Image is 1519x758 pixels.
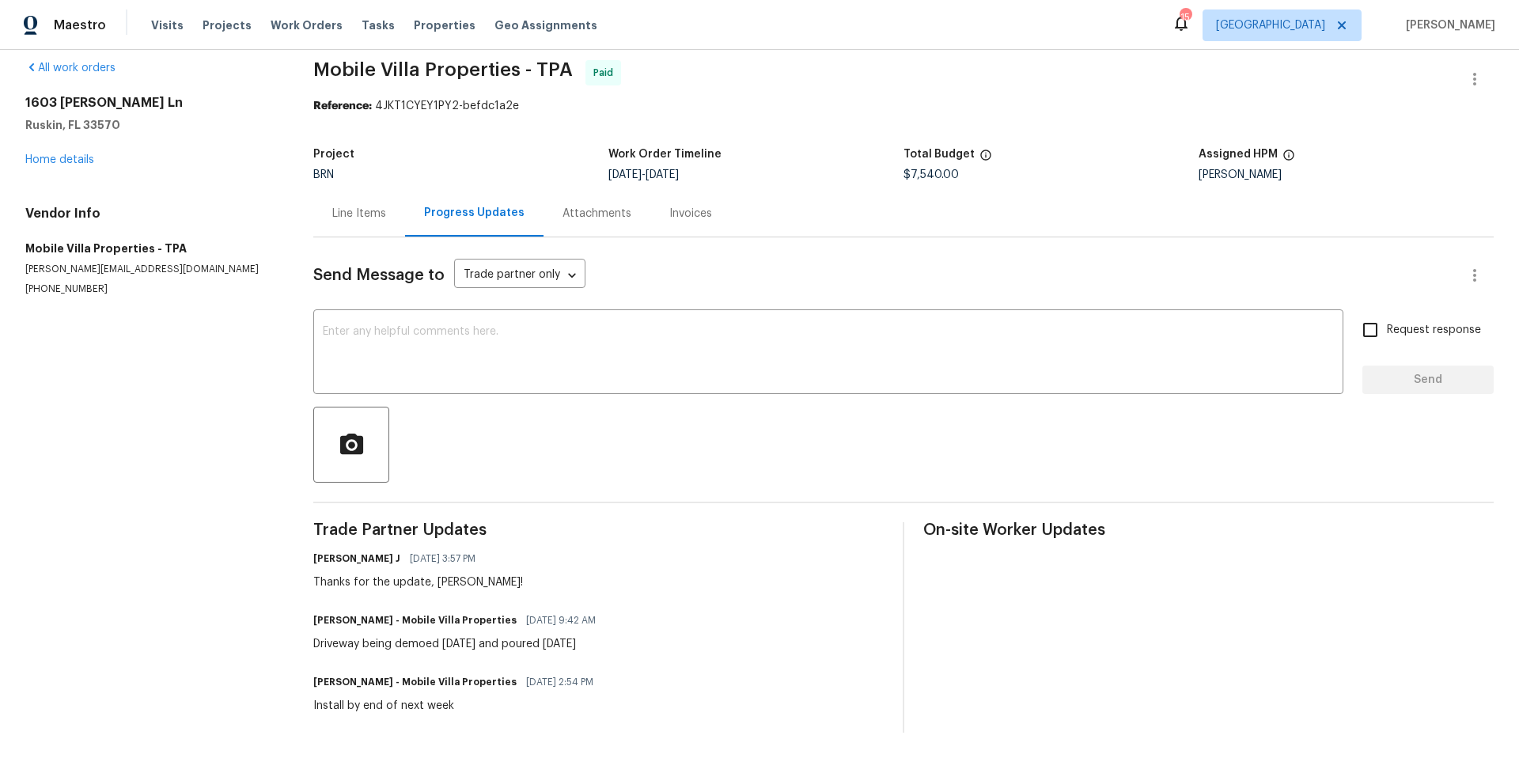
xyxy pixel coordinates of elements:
[25,154,94,165] a: Home details
[1282,149,1295,169] span: The hpm assigned to this work order.
[1400,17,1495,33] span: [PERSON_NAME]
[362,20,395,31] span: Tasks
[332,206,386,222] div: Line Items
[979,149,992,169] span: The total cost of line items that have been proposed by Opendoor. This sum includes line items th...
[424,205,525,221] div: Progress Updates
[903,149,975,160] h5: Total Budget
[563,206,631,222] div: Attachments
[526,674,593,690] span: [DATE] 2:54 PM
[313,522,884,538] span: Trade Partner Updates
[454,263,585,289] div: Trade partner only
[646,169,679,180] span: [DATE]
[593,65,619,81] span: Paid
[54,17,106,33] span: Maestro
[313,169,334,180] span: BRN
[271,17,343,33] span: Work Orders
[1180,9,1191,25] div: 15
[608,169,679,180] span: -
[608,169,642,180] span: [DATE]
[25,263,275,276] p: [PERSON_NAME][EMAIL_ADDRESS][DOMAIN_NAME]
[313,267,445,283] span: Send Message to
[313,612,517,628] h6: [PERSON_NAME] - Mobile Villa Properties
[25,95,275,111] h2: 1603 [PERSON_NAME] Ln
[526,612,596,628] span: [DATE] 9:42 AM
[313,60,573,79] span: Mobile Villa Properties - TPA
[313,674,517,690] h6: [PERSON_NAME] - Mobile Villa Properties
[25,282,275,296] p: [PHONE_NUMBER]
[313,574,523,590] div: Thanks for the update, [PERSON_NAME]!
[608,149,722,160] h5: Work Order Timeline
[903,169,959,180] span: $7,540.00
[1199,169,1494,180] div: [PERSON_NAME]
[203,17,252,33] span: Projects
[151,17,184,33] span: Visits
[25,241,275,256] h5: Mobile Villa Properties - TPA
[410,551,475,567] span: [DATE] 3:57 PM
[494,17,597,33] span: Geo Assignments
[313,636,605,652] div: Driveway being demoed [DATE] and poured [DATE]
[313,698,603,714] div: Install by end of next week
[25,117,275,133] h5: Ruskin, FL 33570
[414,17,475,33] span: Properties
[923,522,1494,538] span: On-site Worker Updates
[313,98,1494,114] div: 4JKT1CYEY1PY2-befdc1a2e
[313,100,372,112] b: Reference:
[1387,322,1481,339] span: Request response
[313,149,354,160] h5: Project
[25,206,275,222] h4: Vendor Info
[669,206,712,222] div: Invoices
[313,551,400,567] h6: [PERSON_NAME] J
[1199,149,1278,160] h5: Assigned HPM
[1216,17,1325,33] span: [GEOGRAPHIC_DATA]
[25,63,116,74] a: All work orders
